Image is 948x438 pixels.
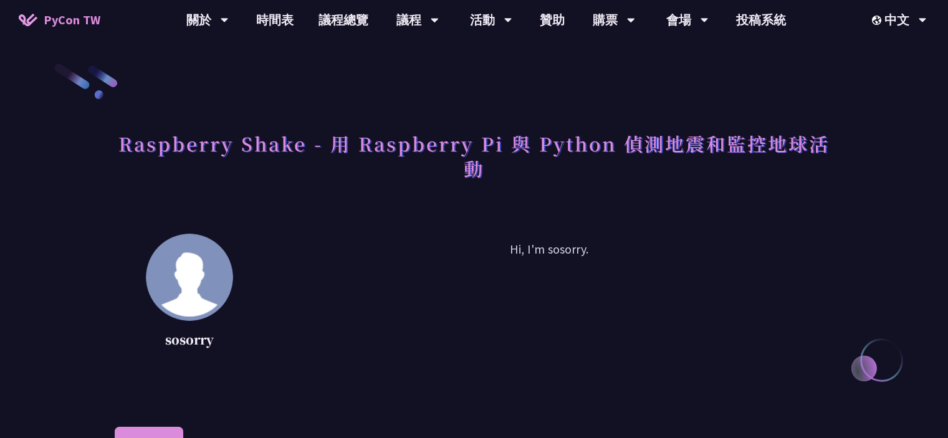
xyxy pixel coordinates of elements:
p: sosorry [146,330,233,349]
img: sosorry [146,234,233,321]
img: Home icon of PyCon TW 2025 [19,14,37,26]
h1: Raspberry Shake - 用 Raspberry Pi 與 Python 偵測地震和監控地球活動 [115,125,833,187]
span: PyCon TW [44,11,100,29]
a: PyCon TW [6,4,113,36]
p: Hi, I'm sosorry. [264,240,833,352]
img: Locale Icon [872,16,884,25]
